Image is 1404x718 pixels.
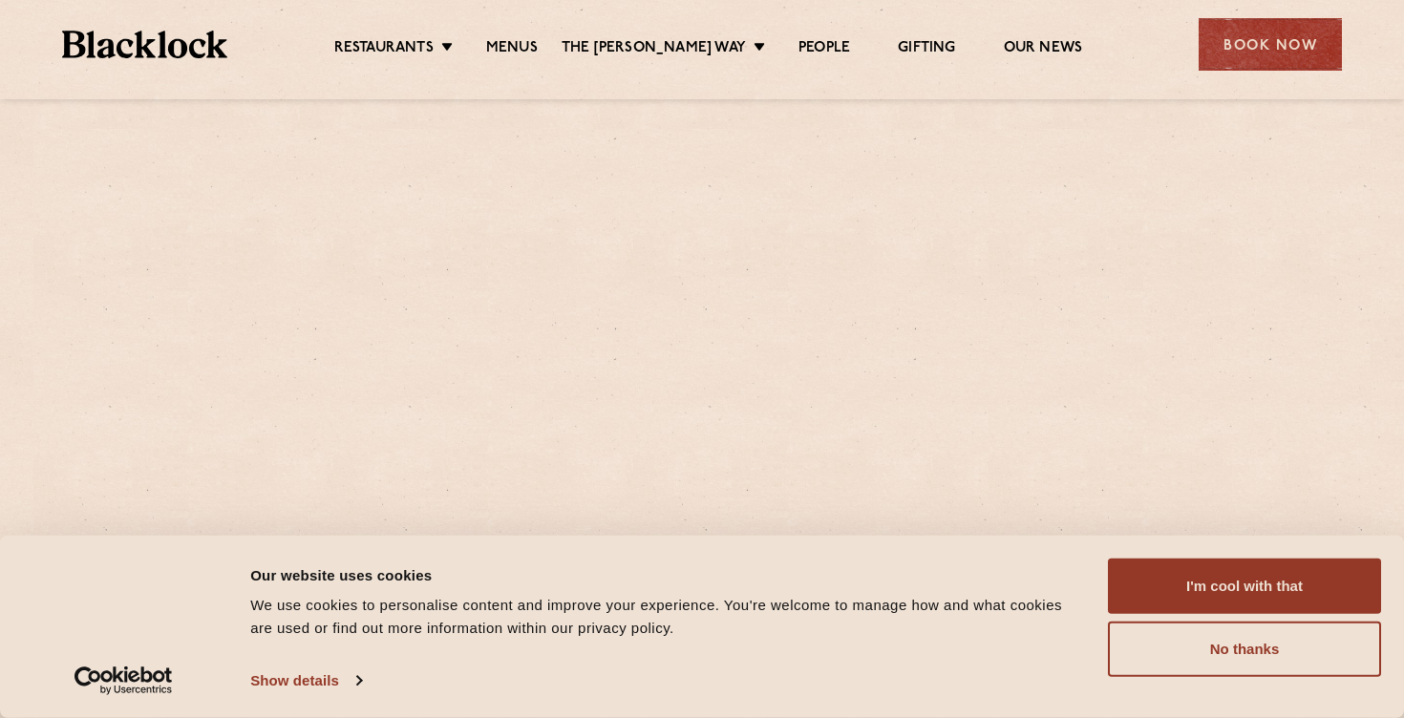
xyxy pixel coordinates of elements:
[62,31,227,58] img: BL_Textured_Logo-footer-cropped.svg
[250,666,361,695] a: Show details
[562,39,746,60] a: The [PERSON_NAME] Way
[1108,559,1381,614] button: I'm cool with that
[250,594,1086,640] div: We use cookies to personalise content and improve your experience. You're welcome to manage how a...
[1108,622,1381,677] button: No thanks
[486,39,538,60] a: Menus
[1004,39,1083,60] a: Our News
[250,563,1086,586] div: Our website uses cookies
[334,39,434,60] a: Restaurants
[40,666,207,695] a: Usercentrics Cookiebot - opens in a new window
[798,39,850,60] a: People
[898,39,955,60] a: Gifting
[1199,18,1342,71] div: Book Now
